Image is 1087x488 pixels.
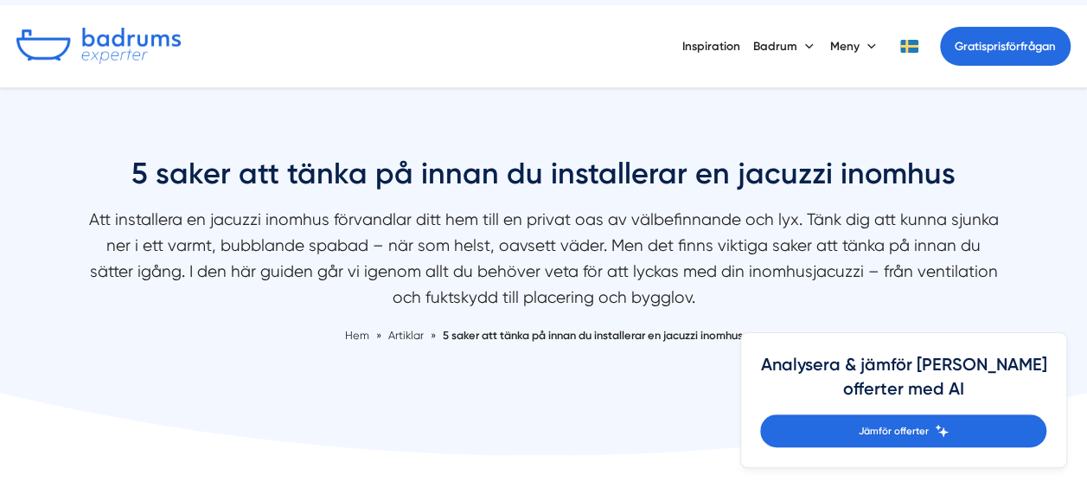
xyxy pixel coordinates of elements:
[940,27,1071,66] a: Gratisprisförfrågan
[955,40,987,53] span: Gratis
[431,327,436,344] span: »
[753,24,817,67] button: Badrum
[760,414,1046,447] a: Jämför offerter
[858,423,928,439] span: Jämför offerter
[388,329,424,342] span: Artiklar
[16,28,181,64] img: Badrumsexperter.se logotyp
[760,353,1046,414] h4: Analysera & jämför [PERSON_NAME] offerter med AI
[345,329,369,342] a: Hem
[388,329,426,342] a: Artiklar
[443,329,743,342] a: 5 saker att tänka på innan du installerar en jacuzzi inomhus
[86,154,1002,207] h1: 5 saker att tänka på innan du installerar en jacuzzi inomhus
[86,207,1002,318] p: Att installera en jacuzzi inomhus förvandlar ditt hem till en privat oas av välbefinnande och lyx...
[86,327,1002,344] nav: Breadcrumb
[682,24,740,67] a: Inspiration
[830,24,879,67] button: Meny
[376,327,381,344] span: »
